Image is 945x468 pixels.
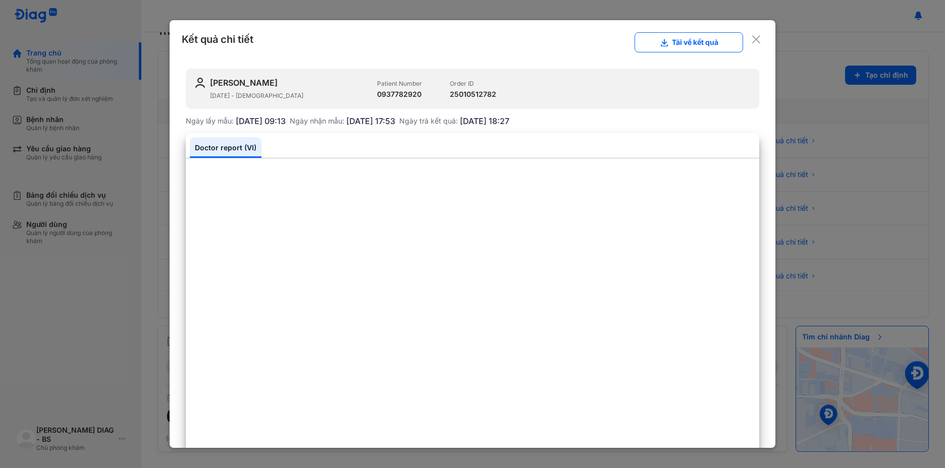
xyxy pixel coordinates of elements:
[186,117,286,125] div: Ngày lấy mẫu:
[399,117,509,125] div: Ngày trả kết quả:
[182,32,763,52] div: Kết quả chi tiết
[346,117,395,125] span: [DATE] 17:53
[377,80,422,87] span: Patient Number
[236,117,286,125] span: [DATE] 09:13
[460,117,509,125] span: [DATE] 18:27
[290,117,395,125] div: Ngày nhận mẫu:
[377,89,422,99] h3: 0937782920
[210,77,377,89] h2: [PERSON_NAME]
[450,80,474,87] span: Order ID
[190,137,261,158] a: Doctor report (VI)
[210,92,303,99] span: [DATE] - [DEMOGRAPHIC_DATA]
[635,32,743,52] button: Tải về kết quả
[450,89,496,99] h3: 25010512782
